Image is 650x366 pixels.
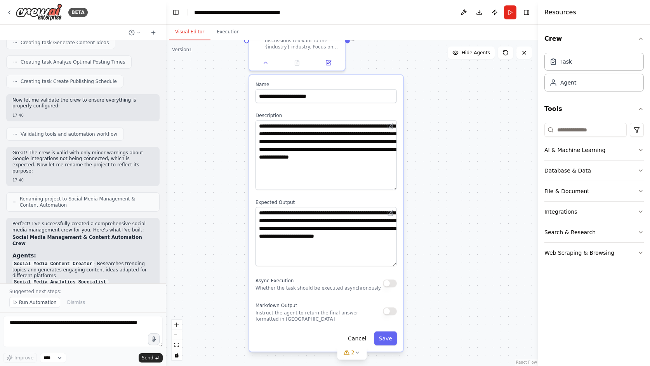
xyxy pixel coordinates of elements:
[125,28,144,37] button: Switch to previous chat
[12,252,36,259] strong: Agents:
[544,208,577,216] div: Integrations
[544,249,614,257] div: Web Scraping & Browsing
[12,279,108,286] code: Social Media Analytics Specialist
[544,161,644,181] button: Database & Data
[351,349,355,356] span: 2
[12,261,94,268] code: Social Media Content Creator
[544,202,644,222] button: Integrations
[63,297,89,308] button: Dismiss
[9,297,60,308] button: Run Automation
[560,58,572,66] div: Task
[374,331,397,345] button: Save
[142,355,153,361] span: Send
[544,228,596,236] div: Search & Research
[169,24,210,40] button: Visual Editor
[255,303,297,308] span: Markdown Output
[12,279,153,285] li: -
[172,320,182,330] button: zoom in
[19,299,57,306] span: Run Automation
[255,310,383,322] p: Instruct the agent to return the final answer formatted in [GEOGRAPHIC_DATA]
[210,24,246,40] button: Execution
[172,47,192,53] div: Version 1
[21,131,117,137] span: Validating tools and automation workflow
[544,50,644,98] div: Crew
[386,209,395,218] button: Open in editor
[20,196,153,208] span: Renaming project to Social Media Management & Content Automation
[521,7,532,18] button: Hide right sidebar
[68,8,88,17] div: BETA
[265,25,340,50] div: Research and identify current trending topics, news, and discussions relevant to the {industry} i...
[544,187,589,195] div: File & Document
[21,78,117,85] span: Creating task Create Publishing Schedule
[337,345,367,360] button: 2
[544,8,576,17] h4: Resources
[315,58,342,67] button: Open in side panel
[255,112,397,119] label: Description
[12,221,153,233] p: Perfect! I've successfully created a comprehensive social media management crew for you. Here's w...
[147,28,160,37] button: Start a new chat
[516,360,537,364] a: React Flow attribution
[67,299,85,306] span: Dismiss
[14,355,33,361] span: Improve
[9,288,156,295] p: Suggested next steps:
[172,340,182,350] button: fit view
[12,112,153,118] div: 17:40
[194,9,282,16] nav: breadcrumb
[12,235,142,246] strong: Social Media Management & Content Automation Crew
[255,285,382,291] p: Whether the task should be executed asynchronously.
[12,177,153,183] div: 17:40
[255,278,294,283] span: Async Execution
[249,10,346,71] div: Research and identify current trending topics, news, and discussions relevant to the {industry} i...
[3,353,37,363] button: Improve
[544,120,644,269] div: Tools
[343,331,371,345] button: Cancel
[172,350,182,360] button: toggle interactivity
[12,150,153,174] p: Great! The crew is valid with only minor warnings about Google integrations not being connected, ...
[544,181,644,201] button: File & Document
[21,59,125,65] span: Creating task Analyze Optimal Posting Times
[148,333,160,345] button: Click to speak your automation idea
[16,3,62,21] img: Logo
[255,81,397,88] label: Name
[544,167,591,174] div: Database & Data
[544,243,644,263] button: Web Scraping & Browsing
[12,261,153,279] li: - Researches trending topics and generates engaging content ideas adapted for different platforms
[462,50,490,56] span: Hide Agents
[544,222,644,242] button: Search & Research
[544,140,644,160] button: AI & Machine Learning
[544,98,644,120] button: Tools
[544,146,605,154] div: AI & Machine Learning
[170,7,181,18] button: Hide left sidebar
[172,320,182,360] div: React Flow controls
[172,330,182,340] button: zoom out
[386,122,395,131] button: Open in editor
[281,58,314,67] button: No output available
[448,47,495,59] button: Hide Agents
[21,40,109,46] span: Creating task Generate Content Ideas
[139,353,163,363] button: Send
[255,199,397,205] label: Expected Output
[560,79,576,86] div: Agent
[12,97,153,109] p: Now let me validate the crew to ensure everything is properly configured:
[544,28,644,50] button: Crew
